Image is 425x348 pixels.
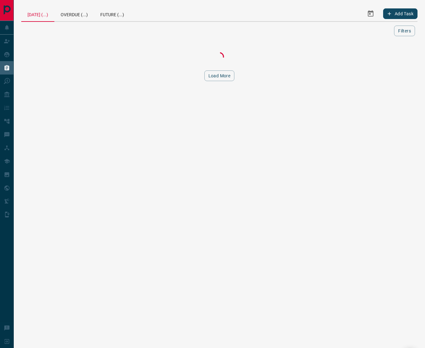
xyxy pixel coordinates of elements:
[94,6,130,21] div: Future (...)
[363,6,378,21] button: Select Date Range
[21,6,54,22] div: [DATE] (...)
[394,26,415,36] button: Filters
[188,51,251,63] div: Loading
[383,8,417,19] button: Add Task
[204,70,235,81] button: Load More
[54,6,94,21] div: Overdue (...)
